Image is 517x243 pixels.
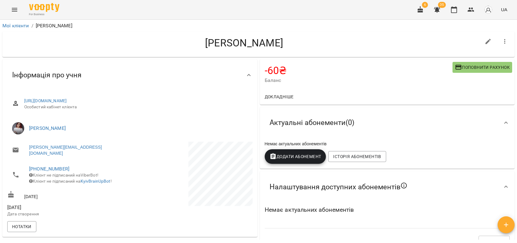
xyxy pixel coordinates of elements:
span: 6 [422,2,428,8]
button: Докладніше [262,91,296,102]
svg: Якщо не обрано жодного, клієнт зможе побачити всі публічні абонементи [400,182,408,189]
li: / [31,22,33,29]
a: [PERSON_NAME] [29,125,66,131]
p: [PERSON_NAME] [36,22,72,29]
h6: Немає актуальних абонементів [265,205,510,214]
span: Клієнт не підписаний на ViberBot! [29,173,98,177]
button: Додати Абонемент [265,149,326,164]
a: [PERSON_NAME][EMAIL_ADDRESS][DOMAIN_NAME] [29,144,124,156]
div: Налаштування доступних абонементів [260,171,515,203]
button: Історія абонементів [328,151,386,162]
button: Menu [7,2,22,17]
div: [DATE] [6,190,130,201]
span: Додати Абонемент [270,153,321,160]
span: Актуальні абонементи ( 0 ) [270,118,354,127]
a: [PHONE_NUMBER] [29,166,69,172]
span: Баланс [265,77,452,84]
span: Особистий кабінет клієнта [24,104,248,110]
a: [URL][DOMAIN_NAME] [24,98,67,103]
nav: breadcrumb [2,22,515,29]
span: Налаштування доступних абонементів [270,182,408,192]
img: Катерина Стрій [12,122,24,134]
p: Дата створення [7,211,129,217]
span: Поповнити рахунок [455,64,510,71]
a: KyivBrainUpBot [81,179,111,184]
a: Мої клієнти [2,23,29,29]
div: Актуальні абонементи(0) [260,107,515,138]
button: Поповнити рахунок [452,62,512,73]
button: UA [499,4,510,15]
img: Voopty Logo [29,3,59,12]
span: Клієнт не підписаний на ! [29,179,112,184]
span: Інформація про учня [12,70,81,80]
img: avatar_s.png [484,5,492,14]
div: Немає актуальних абонементів [263,140,511,148]
span: 35 [438,2,446,8]
span: Нотатки [12,223,31,230]
span: Історія абонементів [333,153,381,160]
span: UA [501,6,507,13]
button: Нотатки [7,221,36,232]
span: Докладніше [265,93,294,100]
div: Інформація про учня [2,59,257,91]
h4: [PERSON_NAME] [7,37,481,49]
span: [DATE] [7,204,129,211]
span: For Business [29,12,59,16]
h4: -60 ₴ [265,64,452,77]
